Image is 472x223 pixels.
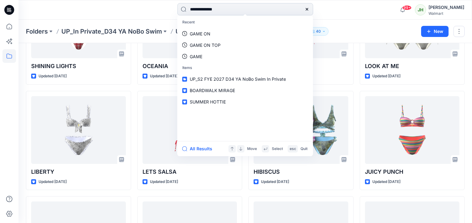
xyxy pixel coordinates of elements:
[261,179,289,185] p: Updated [DATE]
[179,17,312,28] p: Recent
[190,76,286,82] span: UP_S2 FYE 2027 D34 YA NoBo Swim In Private
[179,28,312,39] a: GAME ON
[415,4,426,15] div: JH
[190,99,226,104] span: SUMMER HOTTIE
[308,27,329,36] button: 40
[31,168,126,176] p: LIBERTY
[150,179,178,185] p: Updated [DATE]
[179,96,312,107] a: SUMMER HOTTIE
[31,96,126,164] a: LIBERTY
[365,62,460,71] p: LOOK AT ME
[429,4,464,11] div: [PERSON_NAME]
[61,27,162,36] a: UP_In Private_D34 YA NoBo Swim
[179,73,312,85] a: UP_S2 FYE 2027 D34 YA NoBo Swim In Private
[300,146,308,152] p: Quit
[402,5,412,10] span: 99+
[179,85,312,96] a: BOARDWALK MIRAGE
[190,42,221,48] p: GAME ON TOP
[39,179,67,185] p: Updated [DATE]
[365,168,460,176] p: JUICY PUNCH
[190,53,202,60] p: GAME
[254,168,348,176] p: HIBISCUS
[372,73,400,79] p: Updated [DATE]
[31,62,126,71] p: SHINING LIGHTS
[182,145,216,152] button: All Results
[143,96,237,164] a: LETS SALSA
[247,146,257,152] p: Move
[179,62,312,74] p: Items
[150,73,178,79] p: Updated [DATE]
[26,27,48,36] a: Folders
[190,30,210,37] p: GAME ON
[143,62,237,71] p: OCEANIA
[372,179,400,185] p: Updated [DATE]
[290,146,296,152] p: esc
[421,26,449,37] button: New
[143,168,237,176] p: LETS SALSA
[179,39,312,51] a: GAME ON TOP
[316,28,321,35] p: 40
[429,11,464,16] div: Walmart
[365,96,460,164] a: JUICY PUNCH
[176,27,306,36] p: UP_S2 FYE 2027 D34 YA NoBo Swim In Private
[190,88,235,93] span: BOARDWALK MIRAGE
[272,146,283,152] p: Select
[179,51,312,62] a: GAME
[39,73,67,79] p: Updated [DATE]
